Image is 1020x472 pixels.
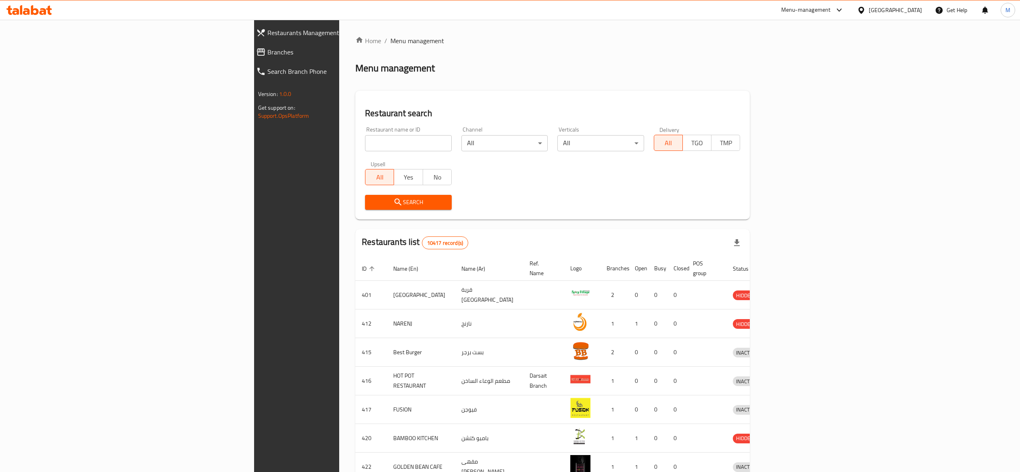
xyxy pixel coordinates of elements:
[365,195,452,210] button: Search
[733,434,757,443] span: HIDDEN
[279,89,292,99] span: 1.0.0
[733,348,760,357] span: INACTIVE
[570,312,590,332] img: NARENJ
[733,264,759,274] span: Status
[530,259,554,278] span: Ref. Name
[1005,6,1010,15] span: M
[397,171,419,183] span: Yes
[667,338,686,367] td: 0
[250,42,424,62] a: Branches
[733,405,760,414] span: INACTIVE
[455,309,523,338] td: نارنج
[570,340,590,361] img: Best Burger
[461,135,548,151] div: All
[628,309,648,338] td: 1
[648,338,667,367] td: 0
[600,281,628,309] td: 2
[733,376,760,386] div: INACTIVE
[648,281,667,309] td: 0
[523,367,564,395] td: Darsait Branch
[659,127,680,132] label: Delivery
[733,462,760,472] span: INACTIVE
[422,236,468,249] div: Total records count
[715,137,737,149] span: TMP
[355,36,750,46] nav: breadcrumb
[733,319,757,329] div: HIDDEN
[648,424,667,453] td: 0
[426,171,448,183] span: No
[461,264,496,274] span: Name (Ar)
[648,367,667,395] td: 0
[600,338,628,367] td: 2
[648,395,667,424] td: 0
[667,309,686,338] td: 0
[600,424,628,453] td: 1
[682,135,711,151] button: TGO
[733,320,757,329] span: HIDDEN
[733,405,760,415] div: INACTIVE
[258,102,295,113] span: Get support on:
[628,281,648,309] td: 0
[423,169,452,185] button: No
[250,23,424,42] a: Restaurants Management
[628,367,648,395] td: 0
[365,135,452,151] input: Search for restaurant name or ID..
[648,309,667,338] td: 0
[394,169,423,185] button: Yes
[258,89,278,99] span: Version:
[600,256,628,281] th: Branches
[667,395,686,424] td: 0
[365,107,740,119] h2: Restaurant search
[570,426,590,447] img: BAMBOO KITCHEN
[733,377,760,386] span: INACTIVE
[600,367,628,395] td: 1
[455,367,523,395] td: مطعم الوعاء الساخن
[371,161,386,167] label: Upsell
[267,67,418,76] span: Search Branch Phone
[258,111,309,121] a: Support.OpsPlatform
[362,236,468,249] h2: Restaurants list
[628,256,648,281] th: Open
[557,135,644,151] div: All
[267,47,418,57] span: Branches
[600,395,628,424] td: 1
[369,171,391,183] span: All
[654,135,683,151] button: All
[667,424,686,453] td: 0
[422,239,468,247] span: 10417 record(s)
[628,395,648,424] td: 0
[869,6,922,15] div: [GEOGRAPHIC_DATA]
[455,338,523,367] td: بست برجر
[455,281,523,309] td: قرية [GEOGRAPHIC_DATA]
[362,264,377,274] span: ID
[628,338,648,367] td: 0
[648,256,667,281] th: Busy
[570,369,590,389] img: HOT POT RESTAURANT
[727,233,747,253] div: Export file
[667,256,686,281] th: Closed
[371,197,445,207] span: Search
[570,398,590,418] img: FUSION
[657,137,680,149] span: All
[600,309,628,338] td: 1
[250,62,424,81] a: Search Branch Phone
[781,5,831,15] div: Menu-management
[564,256,600,281] th: Logo
[711,135,740,151] button: TMP
[455,424,523,453] td: بامبو كتشن
[733,290,757,300] div: HIDDEN
[667,281,686,309] td: 0
[686,137,708,149] span: TGO
[733,291,757,300] span: HIDDEN
[693,259,717,278] span: POS group
[667,367,686,395] td: 0
[455,395,523,424] td: فيوجن
[570,283,590,303] img: Spicy Village
[267,28,418,38] span: Restaurants Management
[393,264,429,274] span: Name (En)
[628,424,648,453] td: 1
[365,169,394,185] button: All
